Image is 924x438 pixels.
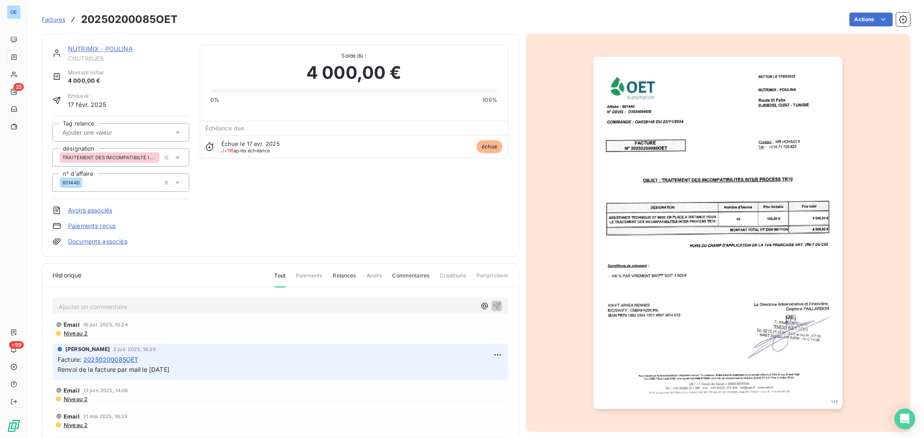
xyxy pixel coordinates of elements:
span: 20250200085OET [83,355,138,364]
span: 4 000,00 € [306,60,402,86]
span: 17 févr. 2025 [68,100,106,109]
span: Montant initial [68,69,104,77]
span: Creditsafe [440,272,466,287]
span: Échéance due [205,125,245,132]
h3: 20250200085OET [81,12,178,27]
span: Commentaires [392,272,430,287]
span: Historique [52,271,82,280]
span: Solde dû : [211,52,497,60]
span: J+116 [221,148,234,154]
button: Actions [849,13,893,26]
span: 21 mai 2025, 16:23 [83,414,128,419]
a: Paiements reçus [68,222,116,230]
a: Factures [42,15,65,24]
span: après échéance [221,148,270,153]
div: OE [7,5,21,19]
a: NUTRIMIX - POULINA [68,45,133,52]
span: 4 000,00 € [68,77,104,85]
span: 2 juil. 2025, 16:26 [113,347,156,352]
span: 100% [483,96,497,104]
a: Avoirs associés [68,206,112,215]
span: Niveau 2 [63,330,88,337]
span: Émise le [68,92,106,100]
span: Renvoi de la facture par mail le [DATE] [58,366,169,373]
img: invoice_thumbnail [593,57,843,409]
span: TRAITEMENT DES IMCOMPATIBILTÉ INTER PROCESS TR10 [62,155,157,160]
span: 16 juil. 2025, 10:24 [83,322,128,327]
span: Factures [42,16,65,23]
span: +99 [9,341,24,349]
span: Niveau 2 [63,422,88,428]
span: CNUTRIDJEB [68,55,189,62]
span: 0% [211,96,219,104]
input: Ajouter une valeur [62,129,149,136]
div: Open Intercom Messenger [895,409,915,429]
span: Échue le 17 avr. 2025 [221,140,280,147]
span: Email [64,387,80,394]
span: Tout [275,272,286,287]
span: Facture : [58,355,81,364]
a: Documents associés [68,237,127,246]
span: Email [64,413,80,420]
a: 25 [7,85,20,99]
span: Avoirs [366,272,382,287]
img: Logo LeanPay [7,419,21,433]
span: Paiements [296,272,322,287]
span: 25 [13,83,24,91]
span: échue [477,140,503,153]
span: Niveau 2 [63,396,88,403]
span: [PERSON_NAME] [65,345,110,353]
span: Portail client [477,272,508,287]
span: Email [64,321,80,328]
span: Relances [333,272,356,287]
span: 13 juin 2025, 14:06 [83,388,128,393]
span: 801440 [62,180,80,185]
